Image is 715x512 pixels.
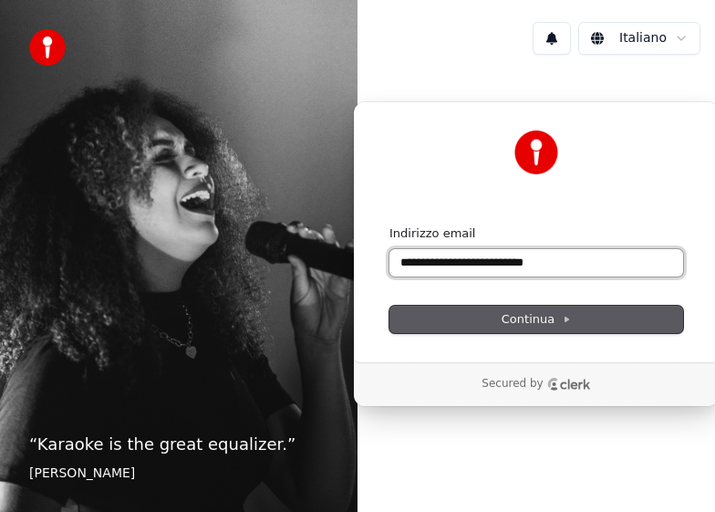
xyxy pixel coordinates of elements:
[514,131,558,174] img: Youka
[502,311,571,328] span: Continua
[389,306,683,333] button: Continua
[29,465,328,483] footer: [PERSON_NAME]
[547,378,591,391] a: Clerk logo
[389,225,475,242] label: Indirizzo email
[29,29,66,66] img: youka
[29,432,328,457] p: “ Karaoke is the great equalizer. ”
[482,377,543,392] p: Secured by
